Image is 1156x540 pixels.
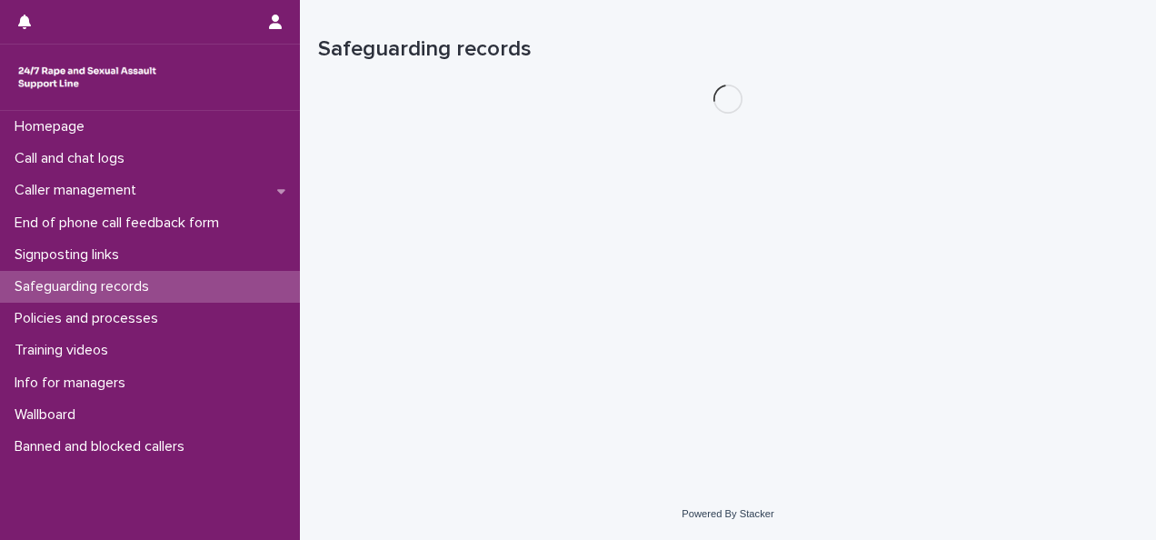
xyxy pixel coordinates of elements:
[7,246,134,264] p: Signposting links
[7,310,173,327] p: Policies and processes
[7,150,139,167] p: Call and chat logs
[318,36,1138,63] h1: Safeguarding records
[682,508,773,519] a: Powered By Stacker
[7,406,90,424] p: Wallboard
[7,375,140,392] p: Info for managers
[7,438,199,455] p: Banned and blocked callers
[7,342,123,359] p: Training videos
[7,118,99,135] p: Homepage
[7,182,151,199] p: Caller management
[15,59,160,95] img: rhQMoQhaT3yELyF149Cw
[7,278,164,295] p: Safeguarding records
[7,215,234,232] p: End of phone call feedback form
